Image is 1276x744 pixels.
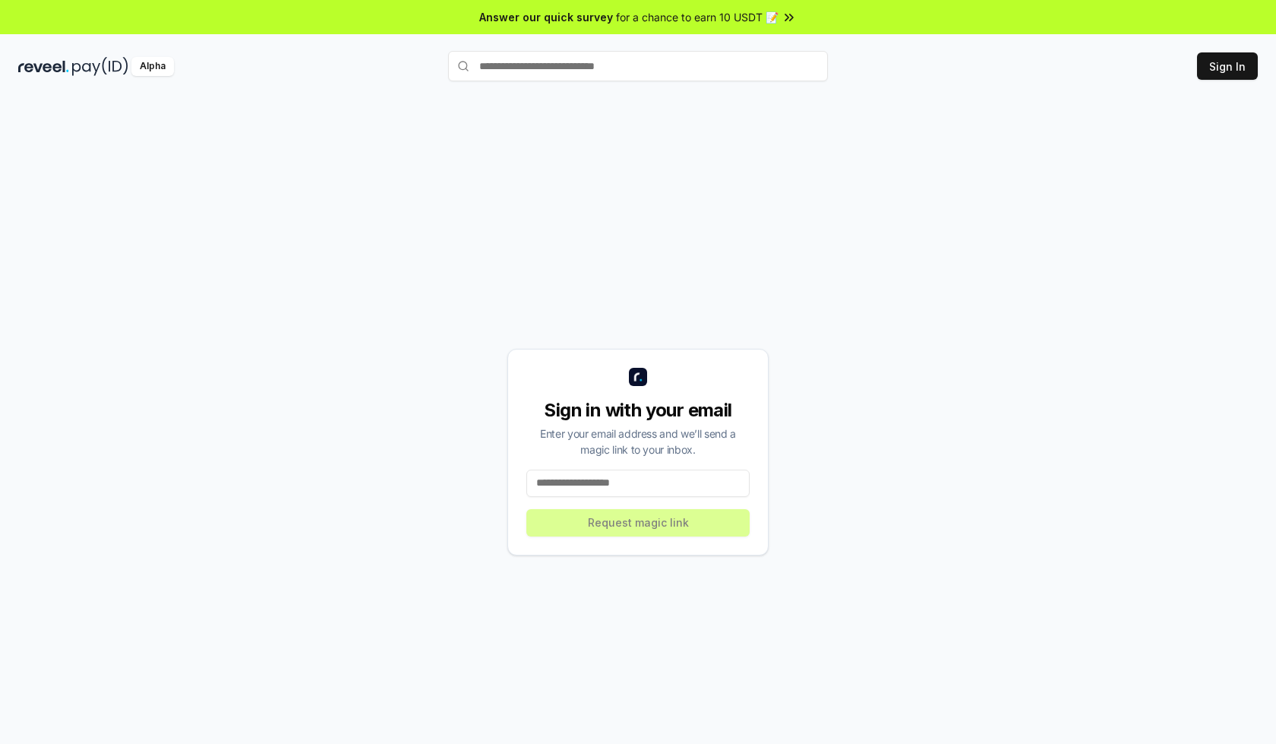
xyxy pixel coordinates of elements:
[479,9,613,25] span: Answer our quick survey
[18,57,69,76] img: reveel_dark
[72,57,128,76] img: pay_id
[131,57,174,76] div: Alpha
[629,368,647,386] img: logo_small
[526,398,750,423] div: Sign in with your email
[616,9,779,25] span: for a chance to earn 10 USDT 📝
[526,426,750,457] div: Enter your email address and we’ll send a magic link to your inbox.
[1197,52,1258,80] button: Sign In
